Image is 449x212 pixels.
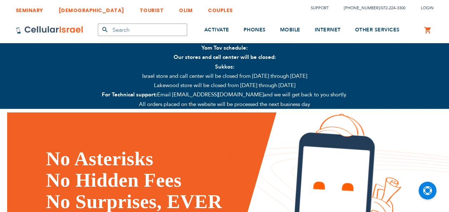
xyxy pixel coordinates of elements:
span: ACTIVATE [204,26,229,33]
strong: Our stores and call center will be closed: [174,54,276,61]
span: INTERNET [315,26,341,33]
a: [EMAIL_ADDRESS][DOMAIN_NAME] [171,91,264,98]
li: / [337,3,405,13]
a: MOBILE [280,17,300,44]
input: Search [98,24,187,36]
span: MOBILE [280,26,300,33]
a: COUPLES [208,2,233,15]
a: TOURIST [140,2,164,15]
img: Cellular Israel Logo [16,26,84,34]
strong: Sukkos: [215,63,234,70]
strong: For Technical support: [102,91,157,98]
a: ACTIVATE [204,17,229,44]
span: OTHER SERVICES [355,26,400,33]
span: PHONES [244,26,266,33]
a: SEMINARY [16,2,43,15]
a: OLIM [179,2,193,15]
a: Support [311,5,329,11]
a: PHONES [244,17,266,44]
a: [DEMOGRAPHIC_DATA] [59,2,124,15]
strong: Yom Tov schedule: [201,44,248,51]
a: 072-224-3300 [381,5,405,11]
a: INTERNET [315,17,341,44]
a: [PHONE_NUMBER] [344,5,380,11]
a: OTHER SERVICES [355,17,400,44]
span: Login [421,5,434,11]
